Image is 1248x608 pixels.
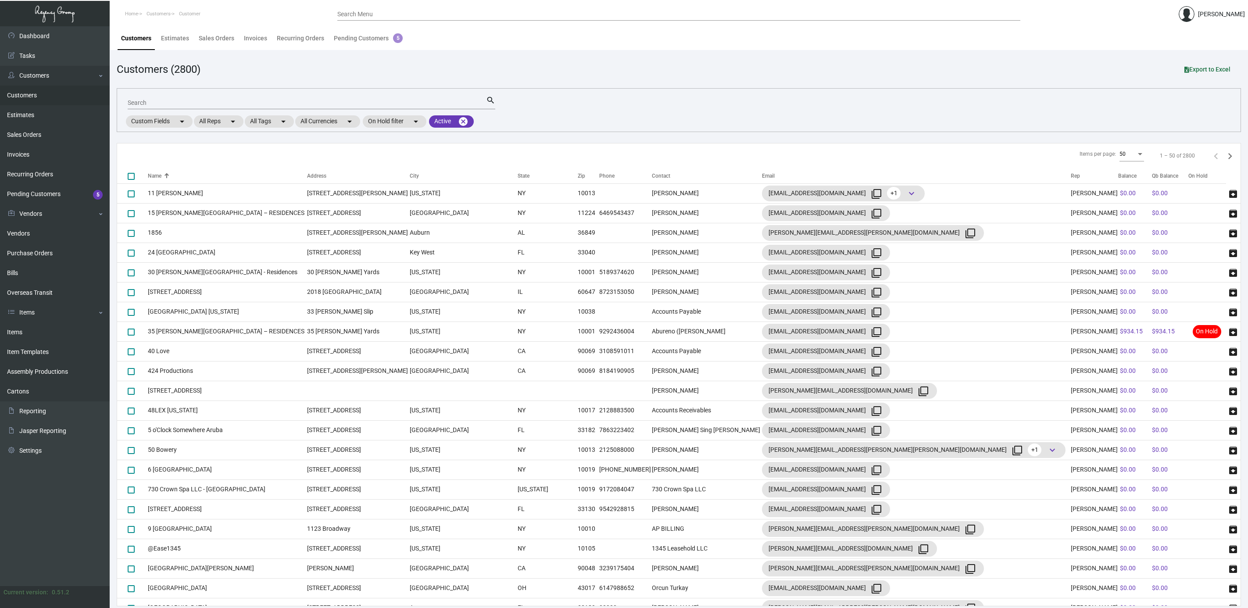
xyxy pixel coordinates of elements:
[1228,485,1238,495] span: archive
[578,282,599,302] td: 60647
[578,262,599,282] td: 10001
[1150,420,1188,440] td: $0.00
[410,302,518,322] td: [US_STATE]
[918,544,929,554] mat-icon: filter_none
[410,282,518,302] td: [GEOGRAPHIC_DATA]
[1226,325,1240,339] button: archive
[518,322,578,341] td: NY
[578,499,599,519] td: 33130
[518,479,578,499] td: [US_STATE]
[410,341,518,361] td: [GEOGRAPHIC_DATA]
[1226,305,1240,319] button: archive
[410,322,518,341] td: [US_STATE]
[307,401,410,420] td: [STREET_ADDRESS]
[1228,228,1238,239] span: archive
[1119,151,1144,157] mat-select: Items per page:
[1071,341,1119,361] td: [PERSON_NAME]
[518,183,578,203] td: NY
[148,262,307,282] td: 30 [PERSON_NAME][GEOGRAPHIC_DATA] - Residences
[199,34,234,43] div: Sales Orders
[277,34,324,43] div: Recurring Orders
[769,265,883,279] div: [EMAIL_ADDRESS][DOMAIN_NAME]
[871,465,882,476] mat-icon: filter_none
[1071,172,1119,180] div: Rep
[307,172,410,180] div: Address
[518,440,578,460] td: NY
[652,420,762,440] td: [PERSON_NAME] Sing [PERSON_NAME]
[148,172,161,180] div: Name
[1228,465,1238,476] span: archive
[148,401,307,420] td: 48LEX [US_STATE]
[652,322,762,341] td: Abureno ([PERSON_NAME]
[652,223,762,243] td: [PERSON_NAME]
[578,460,599,479] td: 10019
[278,116,289,127] mat-icon: arrow_drop_down
[578,361,599,381] td: 90069
[578,302,599,322] td: 10038
[652,282,762,302] td: [PERSON_NAME]
[871,248,882,258] mat-icon: filter_none
[518,172,529,180] div: State
[148,420,307,440] td: 5 o'Clock Somewhere Aruba
[578,223,599,243] td: 36849
[652,172,670,180] div: Contact
[179,11,200,17] span: Customer
[1118,172,1137,180] div: Balance
[1160,152,1195,160] div: 1 – 50 of 2800
[518,172,578,180] div: State
[1226,186,1240,200] button: archive
[1184,66,1230,73] span: Export to Excel
[1209,149,1223,163] button: Previous page
[307,361,410,381] td: [STREET_ADDRESS][PERSON_NAME]
[1120,190,1136,197] span: $0.00
[307,341,410,361] td: [STREET_ADDRESS]
[410,479,518,499] td: [US_STATE]
[1120,328,1143,335] span: $934.15
[1120,288,1136,295] span: $0.00
[599,322,652,341] td: 9292436004
[1120,446,1136,453] span: $0.00
[599,440,652,460] td: 2125088000
[1120,268,1136,275] span: $0.00
[1226,226,1240,240] button: archive
[148,479,307,499] td: 730 Crown Spa LLC - [GEOGRAPHIC_DATA]
[121,34,151,43] div: Customers
[578,420,599,440] td: 33182
[871,287,882,298] mat-icon: filter_none
[652,183,762,203] td: [PERSON_NAME]
[307,420,410,440] td: [STREET_ADDRESS]
[652,401,762,420] td: Accounts Receivables
[1071,361,1119,381] td: [PERSON_NAME]
[1226,384,1240,398] button: archive
[1071,479,1119,499] td: [PERSON_NAME]
[245,115,294,128] mat-chip: All Tags
[599,172,615,180] div: Phone
[1150,381,1188,401] td: $0.00
[1071,401,1119,420] td: [PERSON_NAME]
[1226,463,1240,477] button: archive
[871,327,882,337] mat-icon: filter_none
[871,307,882,318] mat-icon: filter_none
[1188,168,1226,183] th: On Hold
[1152,172,1178,180] div: Qb Balance
[410,440,518,460] td: [US_STATE]
[578,243,599,262] td: 33040
[1228,504,1238,515] span: archive
[307,262,410,282] td: 30 [PERSON_NAME] Yards
[652,341,762,361] td: Accounts Payable
[599,479,652,499] td: 9172084047
[1150,440,1188,460] td: $0.00
[307,479,410,499] td: [STREET_ADDRESS]
[1152,172,1187,180] div: Qb Balance
[307,203,410,223] td: [STREET_ADDRESS]
[599,262,652,282] td: 5189374620
[518,460,578,479] td: NY
[578,183,599,203] td: 10013
[871,426,882,436] mat-icon: filter_none
[307,243,410,262] td: [STREET_ADDRESS]
[1150,499,1188,519] td: $0.00
[1119,151,1126,157] span: 50
[871,583,882,594] mat-icon: filter_none
[334,34,403,43] div: Pending Customers
[1118,172,1150,180] div: Balance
